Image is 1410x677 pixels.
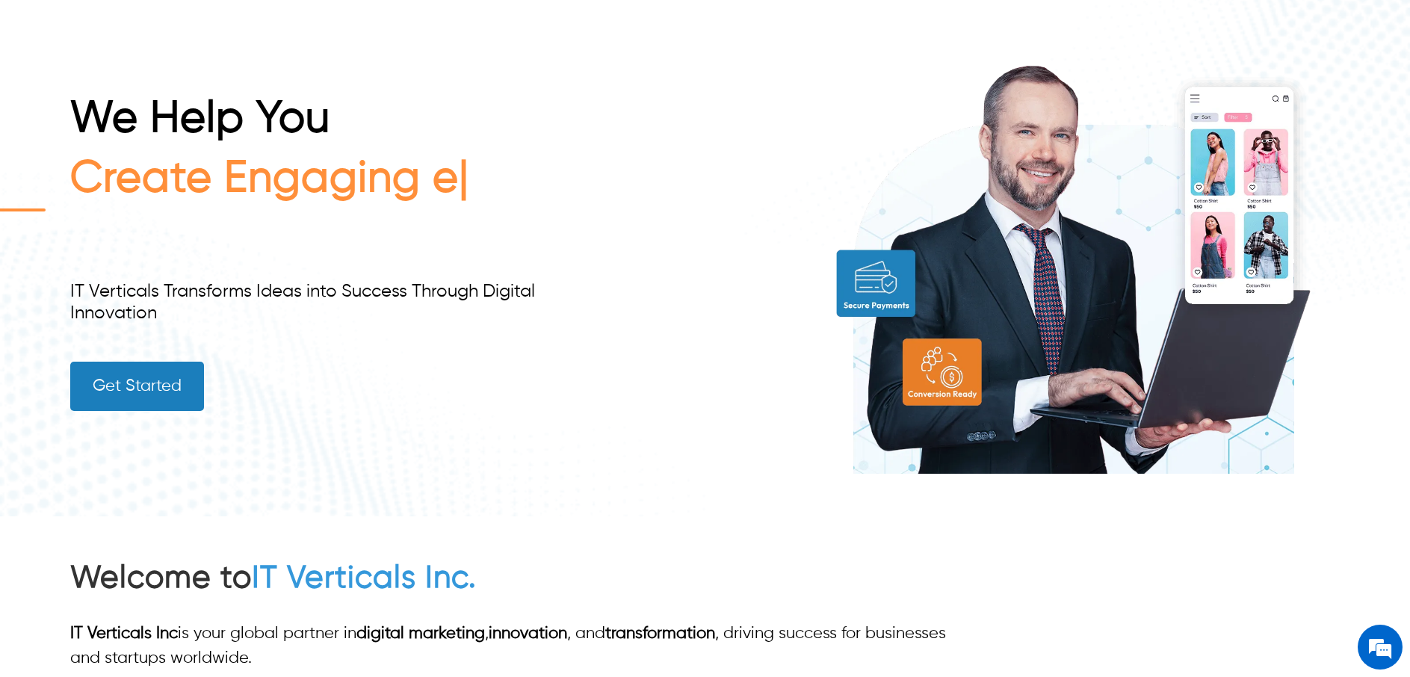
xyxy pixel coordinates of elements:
[245,7,281,43] div: Minimize live chat window
[103,392,114,401] img: salesiqlogo_leal7QplfZFryJ6FIlVepeu7OftD7mt8q6exU6-34PB8prfIgodN67KcxXM9Y7JQ_.png
[489,625,567,642] a: innovation
[70,158,459,201] span: Create Engaging e
[78,84,251,103] div: Leave a message
[70,93,578,153] h1: We Help You
[70,625,178,642] a: IT Verticals Inc
[808,31,1340,474] img: build
[605,625,715,642] a: transformation
[70,622,959,671] p: is your global partner in , , and , driving success for businesses and startups worldwide.
[219,460,271,480] em: Submit
[7,408,285,460] textarea: Type your message and click 'Submit'
[70,281,578,324] div: IT Verticals Transforms Ideas into Success Through Digital Innovation
[252,563,477,594] a: IT Verticals Inc.
[31,188,261,339] span: We are offline. Please leave us a message.
[25,90,63,98] img: logo_Zg8I0qSkbAqR2WFHt3p6CTuqpyXMFPubPcD2OT02zFN43Cy9FUNNG3NEPhM_Q1qe_.png
[70,362,204,411] a: Get Started
[117,392,190,402] em: Driven by SalesIQ
[70,558,959,599] h2: Welcome to
[356,625,485,642] a: digital marketing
